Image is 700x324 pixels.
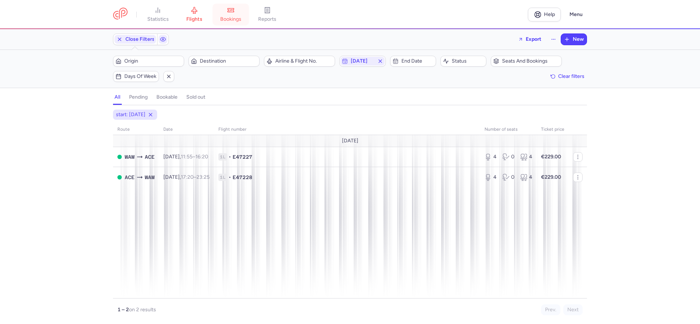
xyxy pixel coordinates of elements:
div: 0 [502,174,514,181]
span: Clear filters [558,74,584,79]
span: 1L [218,174,227,181]
span: Seats and bookings [502,58,559,64]
a: reports [249,7,285,23]
div: 0 [502,153,514,161]
button: End date [390,56,436,67]
a: Help [528,8,561,21]
div: 4 [520,153,532,161]
div: 4 [520,174,532,181]
span: Lanzarote, Lanzarote, Spain [145,153,155,161]
button: Prev. [541,304,560,315]
span: Origin [124,58,182,64]
a: flights [176,7,213,23]
strong: €229.00 [541,174,561,180]
th: route [113,124,159,135]
span: flights [186,16,202,23]
span: [DATE] [351,58,374,64]
span: start: [DATE] [116,111,145,118]
span: End date [401,58,433,64]
button: Origin [113,56,184,67]
span: Frederic Chopin, Warsaw, Poland [145,173,155,181]
a: bookings [213,7,249,23]
button: [DATE] [339,56,385,67]
span: Status [452,58,484,64]
time: 23:25 [197,174,210,180]
strong: €229.00 [541,154,561,160]
h4: all [114,94,120,100]
button: Status [440,56,486,67]
span: E47228 [233,174,252,181]
th: number of seats [480,124,537,135]
span: Destination [200,58,257,64]
th: Ticket price [537,124,569,135]
span: 1L [218,153,227,161]
span: Close Filters [125,36,155,42]
button: Close Filters [113,34,157,45]
span: on 2 results [129,307,156,313]
button: Clear filters [548,71,587,82]
span: Help [544,12,555,17]
span: bookings [220,16,241,23]
span: E47227 [233,153,252,161]
button: Days of week [113,71,159,82]
span: statistics [147,16,169,23]
span: [DATE] [342,138,358,144]
a: statistics [140,7,176,23]
h4: pending [129,94,148,100]
time: 17:20 [181,174,194,180]
span: • [229,153,231,161]
strong: 1 – 2 [117,307,129,313]
span: OPEN [117,175,122,179]
h4: bookable [156,94,178,100]
span: Export [526,36,541,42]
span: Airline & Flight No. [275,58,332,64]
a: CitizenPlane red outlined logo [113,8,128,21]
time: 11:55 [181,154,192,160]
span: reports [258,16,276,23]
span: Days of week [124,74,156,79]
button: Next [563,304,583,315]
button: New [561,34,587,45]
button: Menu [565,8,587,21]
span: New [573,36,584,42]
button: Destination [188,56,260,67]
th: Flight number [214,124,480,135]
span: Frederic Chopin, Warsaw, Poland [125,153,135,161]
span: – [181,154,208,160]
div: 4 [485,153,497,161]
div: 4 [485,174,497,181]
button: Export [513,33,546,45]
button: Seats and bookings [491,56,562,67]
span: Lanzarote, Lanzarote, Spain [125,173,135,181]
button: Airline & Flight No. [264,56,335,67]
h4: sold out [186,94,205,100]
span: [DATE], [163,154,208,160]
th: date [159,124,214,135]
span: – [181,174,210,180]
span: [DATE], [163,174,210,180]
span: OPEN [117,155,122,159]
span: • [229,174,231,181]
time: 16:20 [195,154,208,160]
